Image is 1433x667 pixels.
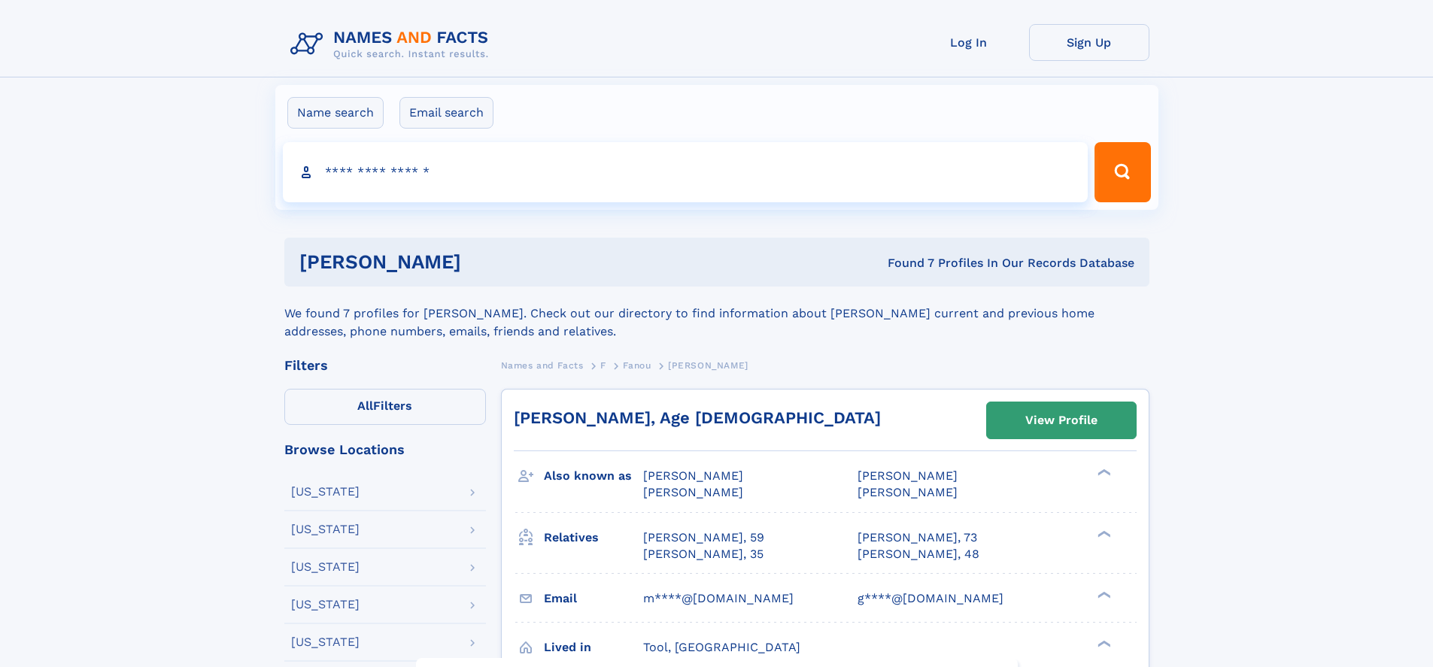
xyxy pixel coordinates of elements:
[668,360,748,371] span: [PERSON_NAME]
[399,97,493,129] label: Email search
[544,635,643,660] h3: Lived in
[643,529,764,546] a: [PERSON_NAME], 59
[284,24,501,65] img: Logo Names and Facts
[291,523,360,535] div: [US_STATE]
[643,485,743,499] span: [PERSON_NAME]
[858,529,977,546] a: [PERSON_NAME], 73
[544,586,643,611] h3: Email
[1094,590,1112,599] div: ❯
[291,561,360,573] div: [US_STATE]
[1094,638,1112,648] div: ❯
[501,356,584,374] a: Names and Facts
[283,142,1088,202] input: search input
[643,546,764,562] a: [PERSON_NAME], 35
[291,486,360,498] div: [US_STATE]
[600,360,606,371] span: F
[299,253,675,271] h1: [PERSON_NAME]
[600,356,606,374] a: F
[544,525,643,550] h3: Relatives
[643,640,800,654] span: Tool, [GEOGRAPHIC_DATA]
[674,255,1134,271] div: Found 7 Profiles In Our Records Database
[1094,529,1112,538] div: ❯
[1025,403,1098,438] div: View Profile
[291,636,360,648] div: [US_STATE]
[291,599,360,611] div: [US_STATE]
[858,546,979,562] a: [PERSON_NAME], 48
[284,443,486,456] div: Browse Locations
[643,468,743,483] span: [PERSON_NAME]
[1029,24,1149,61] a: Sign Up
[909,24,1029,61] a: Log In
[1094,142,1150,202] button: Search Button
[987,402,1136,438] a: View Profile
[284,359,486,372] div: Filters
[1094,468,1112,478] div: ❯
[544,463,643,489] h3: Also known as
[357,399,373,413] span: All
[284,287,1149,341] div: We found 7 profiles for [PERSON_NAME]. Check out our directory to find information about [PERSON_...
[623,356,651,374] a: Fanou
[514,408,881,427] a: [PERSON_NAME], Age [DEMOGRAPHIC_DATA]
[858,468,958,483] span: [PERSON_NAME]
[623,360,651,371] span: Fanou
[858,485,958,499] span: [PERSON_NAME]
[287,97,384,129] label: Name search
[284,389,486,425] label: Filters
